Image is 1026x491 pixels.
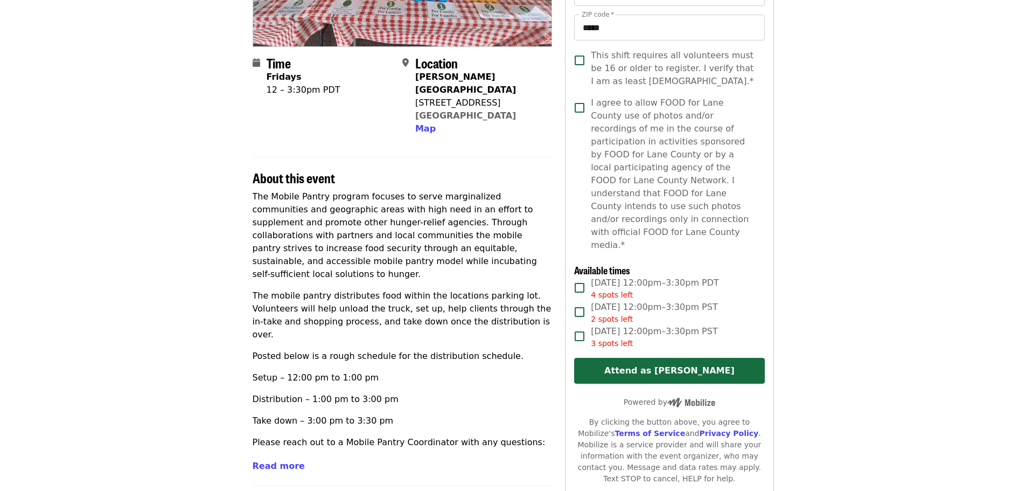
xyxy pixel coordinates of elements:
[253,289,553,341] p: The mobile pantry distributes food within the locations parking lot. Volunteers will help unload ...
[591,49,756,88] span: This shift requires all volunteers must be 16 or older to register. I verify that I am as least [...
[574,15,764,40] input: ZIP code
[253,460,305,473] button: Read more
[402,58,409,68] i: map-marker-alt icon
[415,53,458,72] span: Location
[415,123,436,134] span: Map
[615,429,685,438] a: Terms of Service
[253,461,305,471] span: Read more
[574,417,764,485] div: By clicking the button above, you agree to Mobilize's and . Mobilize is a service provider and wi...
[267,72,302,82] strong: Fridays
[591,96,756,252] span: I agree to allow FOOD for Lane County use of photos and/or recordings of me in the course of part...
[415,72,516,95] strong: [PERSON_NAME][GEOGRAPHIC_DATA]
[591,276,719,301] span: [DATE] 12:00pm–3:30pm PDT
[415,110,516,121] a: [GEOGRAPHIC_DATA]
[253,436,553,449] p: Please reach out to a Mobile Pantry Coordinator with any questions:
[591,325,717,349] span: [DATE] 12:00pm–3:30pm PST
[591,315,633,323] span: 2 spots left
[253,371,553,384] p: Setup – 12:00 pm to 1:00 pm
[574,358,764,384] button: Attend as [PERSON_NAME]
[253,414,553,427] p: Take down – 3:00 pm to 3:30 pm
[253,350,553,363] p: Posted below is a rough schedule for the distribution schedule.
[591,339,633,348] span: 3 spots left
[415,122,436,135] button: Map
[699,429,758,438] a: Privacy Policy
[267,53,291,72] span: Time
[415,96,543,109] div: [STREET_ADDRESS]
[267,84,340,96] div: 12 – 3:30pm PDT
[253,168,335,187] span: About this event
[591,291,633,299] span: 4 spots left
[667,398,715,407] img: Powered by Mobilize
[591,301,717,325] span: [DATE] 12:00pm–3:30pm PST
[624,398,715,406] span: Powered by
[582,11,614,18] label: ZIP code
[574,263,630,277] span: Available times
[253,458,553,483] p: [PERSON_NAME] (she/they/elle) Bilingual Mobile Pantry Coordinator - [EMAIL_ADDRESS][DOMAIN_NAME]
[253,190,553,281] p: The Mobile Pantry program focuses to serve marginalized communities and geographic areas with hig...
[253,58,260,68] i: calendar icon
[253,393,553,406] p: Distribution – 1:00 pm to 3:00 pm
